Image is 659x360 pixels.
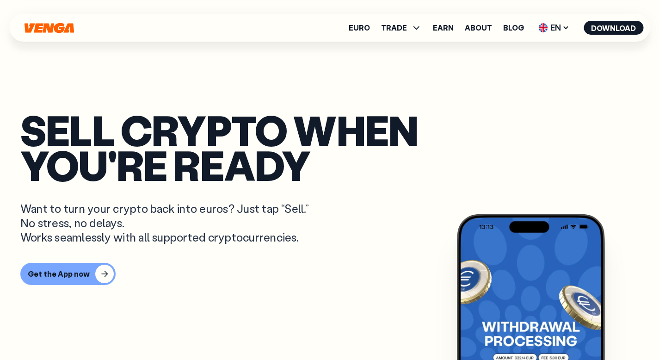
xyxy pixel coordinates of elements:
img: flag-uk [538,23,548,32]
p: Sell crypto when you're ready [20,112,639,183]
button: Get the App now [20,263,116,285]
a: Get the App now [20,263,639,285]
a: Earn [433,24,454,31]
svg: Home [23,23,75,33]
span: TRADE [381,24,407,31]
a: Blog [503,24,524,31]
span: TRADE [381,22,422,33]
a: Euro [349,24,370,31]
div: Get the App now [28,269,90,279]
button: Download [584,21,643,35]
p: Want to turn your crypto back into euros? Just tap “Sell.” No stress, no delays. Works seamlessly... [20,201,313,245]
span: EN [535,20,573,35]
a: About [465,24,492,31]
